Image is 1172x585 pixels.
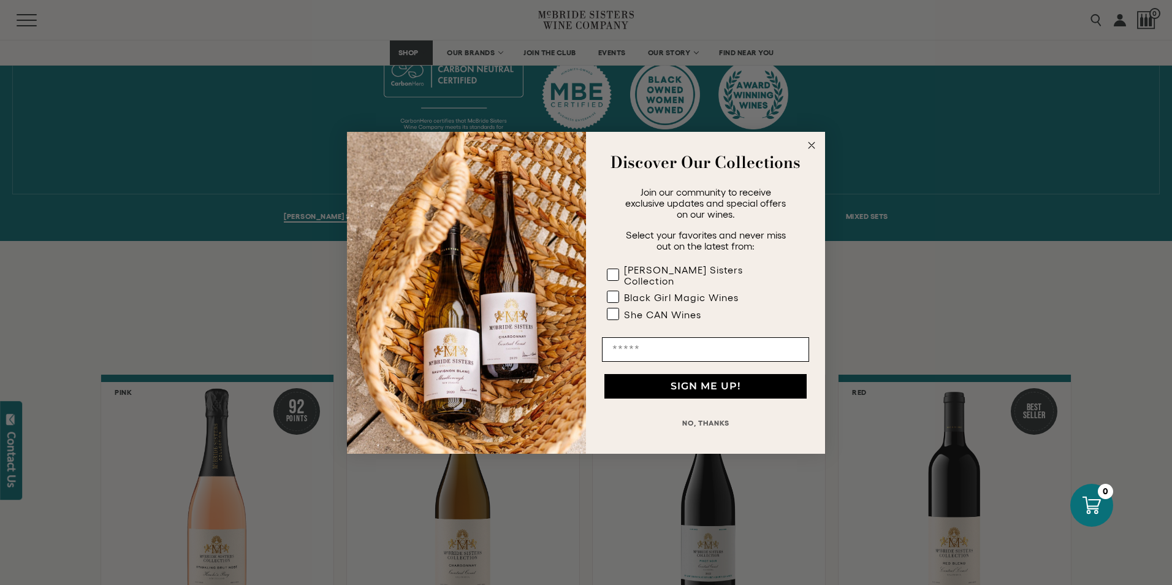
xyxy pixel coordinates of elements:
[602,337,809,362] input: Email
[611,150,801,174] strong: Discover Our Collections
[626,229,786,251] span: Select your favorites and never miss out on the latest from:
[1098,484,1113,499] div: 0
[624,309,701,320] div: She CAN Wines
[604,374,807,399] button: SIGN ME UP!
[804,138,819,153] button: Close dialog
[347,132,586,454] img: 42653730-7e35-4af7-a99d-12bf478283cf.jpeg
[625,186,786,220] span: Join our community to receive exclusive updates and special offers on our wines.
[602,411,809,435] button: NO, THANKS
[624,292,739,303] div: Black Girl Magic Wines
[624,264,785,286] div: [PERSON_NAME] Sisters Collection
